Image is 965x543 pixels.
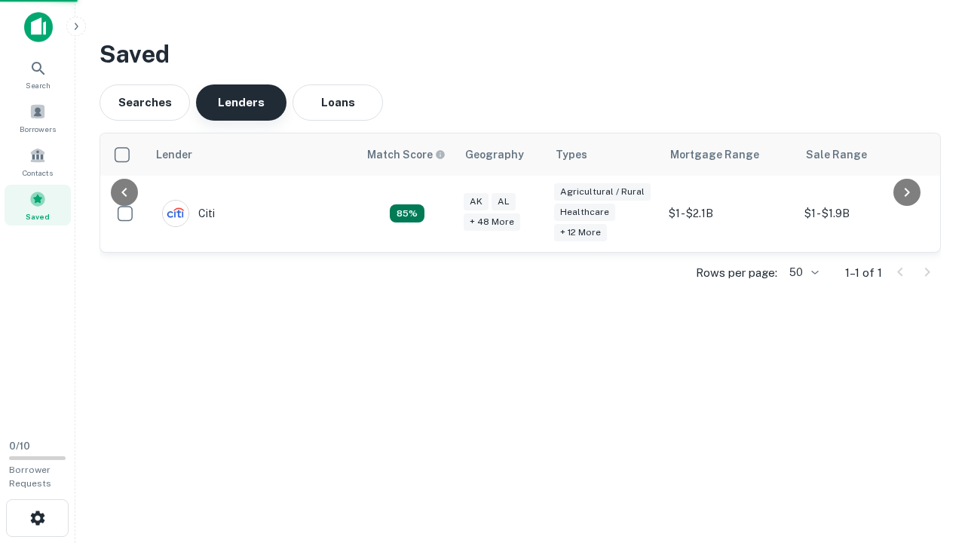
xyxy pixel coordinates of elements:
span: Search [26,79,51,91]
td: $1 - $1.9B [797,176,933,252]
h6: Match Score [367,146,443,163]
p: Rows per page: [696,264,777,282]
button: Searches [100,84,190,121]
div: Capitalize uses an advanced AI algorithm to match your search with the best lender. The match sco... [390,204,424,222]
h3: Saved [100,36,941,72]
img: picture [163,201,188,226]
span: Contacts [23,167,53,179]
img: capitalize-icon.png [24,12,53,42]
div: AL [492,193,516,210]
th: Types [547,133,661,176]
span: 0 / 10 [9,440,30,452]
div: Capitalize uses an advanced AI algorithm to match your search with the best lender. The match sco... [367,146,446,163]
a: Saved [5,185,71,225]
div: Types [556,146,587,164]
div: Healthcare [554,204,615,221]
button: Loans [293,84,383,121]
td: $1 - $2.1B [661,176,797,252]
a: Contacts [5,141,71,182]
th: Lender [147,133,358,176]
div: Agricultural / Rural [554,183,651,201]
button: Lenders [196,84,286,121]
div: Sale Range [806,146,867,164]
a: Borrowers [5,97,71,138]
span: Saved [26,210,50,222]
th: Sale Range [797,133,933,176]
span: Borrowers [20,123,56,135]
div: + 12 more [554,224,607,241]
div: Geography [465,146,524,164]
div: Mortgage Range [670,146,759,164]
span: Borrower Requests [9,465,51,489]
th: Geography [456,133,547,176]
div: + 48 more [464,213,520,231]
th: Mortgage Range [661,133,797,176]
p: 1–1 of 1 [845,264,882,282]
div: Citi [162,200,215,227]
div: 50 [783,262,821,284]
th: Capitalize uses an advanced AI algorithm to match your search with the best lender. The match sco... [358,133,456,176]
iframe: Chat Widget [890,422,965,495]
a: Search [5,54,71,94]
div: Lender [156,146,192,164]
div: AK [464,193,489,210]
